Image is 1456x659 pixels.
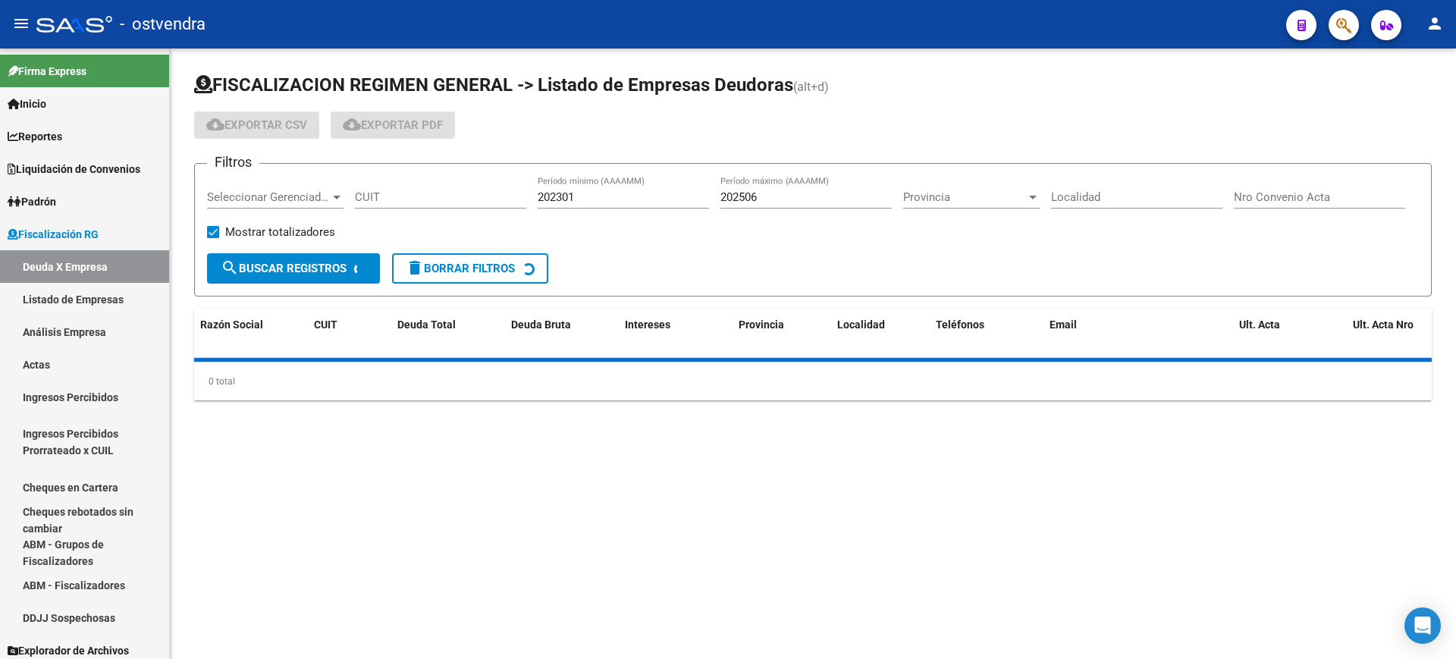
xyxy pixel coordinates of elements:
button: Exportar CSV [194,111,319,139]
span: Ult. Acta [1239,319,1280,331]
mat-icon: person [1426,14,1444,33]
button: Buscar Registros [207,253,380,284]
datatable-header-cell: Provincia [733,309,831,359]
span: Inicio [8,96,46,112]
span: Localidad [837,319,885,331]
datatable-header-cell: Teléfonos [930,309,1043,359]
span: Seleccionar Gerenciador [207,190,330,204]
span: Razón Social [200,319,263,331]
span: Provincia [903,190,1026,204]
datatable-header-cell: Localidad [831,309,930,359]
span: (alt+d) [793,80,829,94]
span: Exportar PDF [343,118,443,132]
span: FISCALIZACION REGIMEN GENERAL -> Listado de Empresas Deudoras [194,74,793,96]
button: Exportar PDF [331,111,455,139]
span: Exportar CSV [206,118,307,132]
span: Reportes [8,128,62,145]
div: Open Intercom Messenger [1404,607,1441,644]
span: Ult. Acta Nro [1353,319,1414,331]
span: Deuda Bruta [511,319,571,331]
span: Teléfonos [936,319,984,331]
mat-icon: cloud_download [343,115,361,133]
span: CUIT [314,319,337,331]
datatable-header-cell: Intereses [619,309,733,359]
mat-icon: search [221,259,239,277]
datatable-header-cell: Deuda Total [391,309,505,359]
button: Borrar Filtros [392,253,548,284]
div: 0 total [194,362,1432,400]
mat-icon: cloud_download [206,115,224,133]
span: Mostrar totalizadores [225,223,335,241]
span: Liquidación de Convenios [8,161,140,177]
datatable-header-cell: CUIT [308,309,391,359]
span: Explorador de Archivos [8,642,129,659]
span: Deuda Total [397,319,456,331]
span: Buscar Registros [221,262,347,275]
datatable-header-cell: Ult. Acta [1233,309,1347,359]
span: - ostvendra [120,8,206,41]
h3: Filtros [207,152,259,173]
span: Email [1050,319,1077,331]
datatable-header-cell: Deuda Bruta [505,309,619,359]
span: Provincia [739,319,784,331]
mat-icon: menu [12,14,30,33]
span: Intereses [625,319,670,331]
mat-icon: delete [406,259,424,277]
span: Padrón [8,193,56,210]
span: Borrar Filtros [406,262,515,275]
span: Firma Express [8,63,86,80]
span: Fiscalización RG [8,226,99,243]
datatable-header-cell: Email [1043,309,1233,359]
datatable-header-cell: Razón Social [194,309,308,359]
